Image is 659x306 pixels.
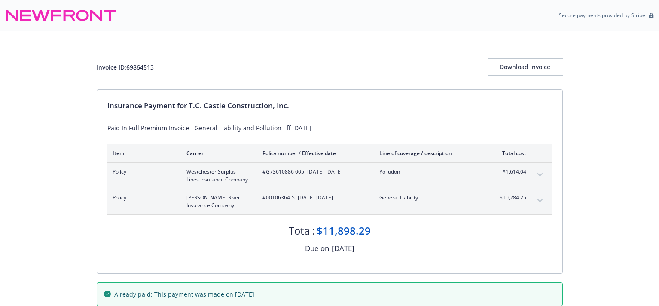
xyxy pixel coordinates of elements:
span: #00106364-5 - [DATE]-[DATE] [262,194,366,202]
div: Total cost [494,150,526,157]
span: Westchester Surplus Lines Insurance Company [186,168,249,184]
span: Policy [113,168,173,176]
div: Item [113,150,173,157]
span: $10,284.25 [494,194,526,202]
span: Pollution [379,168,480,176]
span: [PERSON_NAME] River Insurance Company [186,194,249,209]
button: expand content [533,194,547,208]
div: Total: [289,223,315,238]
div: Policy[PERSON_NAME] River Insurance Company#00106364-5- [DATE]-[DATE]General Liability$10,284.25e... [107,189,552,214]
div: $11,898.29 [317,223,371,238]
span: General Liability [379,194,480,202]
div: Due on [305,243,329,254]
p: Secure payments provided by Stripe [559,12,645,19]
div: Invoice ID: 69864513 [97,63,154,72]
div: Download Invoice [488,59,563,75]
span: Already paid: This payment was made on [DATE] [114,290,254,299]
div: Policy number / Effective date [262,150,366,157]
div: Insurance Payment for T.C. Castle Construction, Inc. [107,100,552,111]
div: Carrier [186,150,249,157]
button: Download Invoice [488,58,563,76]
button: expand content [533,168,547,182]
span: Policy [113,194,173,202]
span: $1,614.04 [494,168,526,176]
div: Paid In Full Premium Invoice - General Liability and Pollution Eff [DATE] [107,123,552,132]
span: #G73610886 005 - [DATE]-[DATE] [262,168,366,176]
div: Line of coverage / description [379,150,480,157]
div: [DATE] [332,243,354,254]
div: PolicyWestchester Surplus Lines Insurance Company#G73610886 005- [DATE]-[DATE]Pollution$1,614.04e... [107,163,552,189]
